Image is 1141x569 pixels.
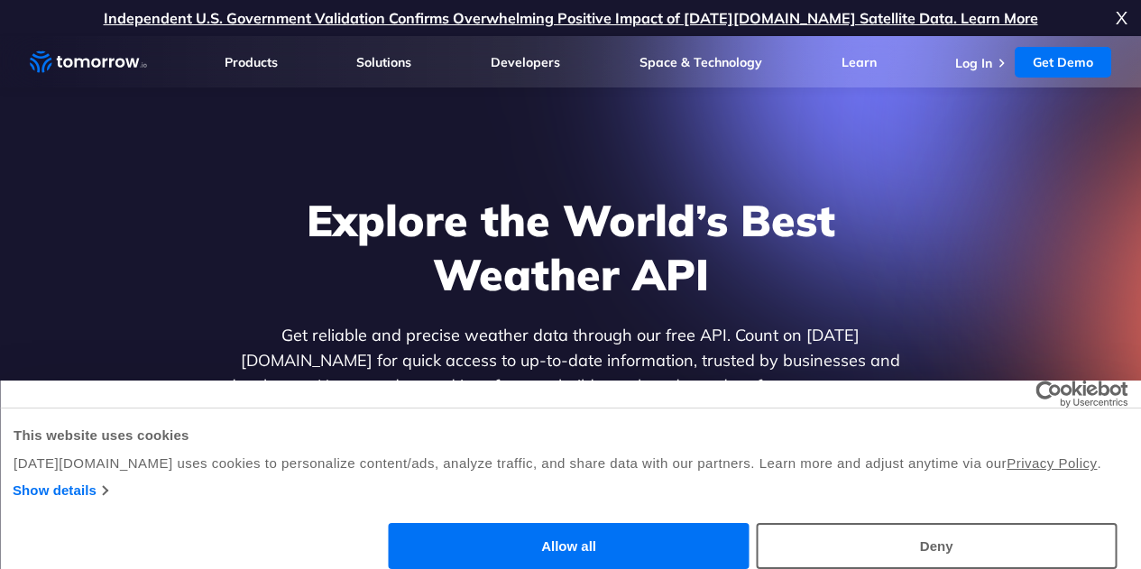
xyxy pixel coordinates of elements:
[1015,47,1111,78] a: Get Demo
[14,453,1127,474] div: [DATE][DOMAIN_NAME] uses cookies to personalize content/ads, analyze traffic, and share data with...
[104,9,1038,27] a: Independent U.S. Government Validation Confirms Overwhelming Positive Impact of [DATE][DOMAIN_NAM...
[356,54,411,70] a: Solutions
[1007,455,1097,471] a: Privacy Policy
[13,480,107,501] a: Show details
[389,523,750,569] button: Allow all
[842,54,877,70] a: Learn
[223,193,919,301] h1: Explore the World’s Best Weather API
[30,49,147,76] a: Home link
[970,381,1127,408] a: Usercentrics Cookiebot - opens in a new window
[14,425,1127,446] div: This website uses cookies
[223,323,919,424] p: Get reliable and precise weather data through our free API. Count on [DATE][DOMAIN_NAME] for quic...
[225,54,278,70] a: Products
[491,54,560,70] a: Developers
[955,55,992,71] a: Log In
[756,523,1117,569] button: Deny
[640,54,762,70] a: Space & Technology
